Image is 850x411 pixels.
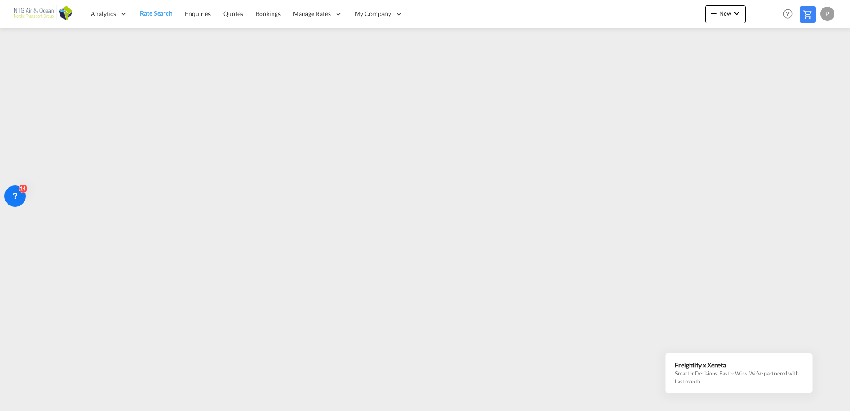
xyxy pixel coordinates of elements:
[709,8,719,19] md-icon: icon-plus 400-fg
[820,7,834,21] div: P
[140,9,172,17] span: Rate Search
[293,9,331,18] span: Manage Rates
[13,4,73,24] img: af31b1c0b01f11ecbc353f8e72265e29.png
[705,5,746,23] button: icon-plus 400-fgNewicon-chevron-down
[223,10,243,17] span: Quotes
[709,10,742,17] span: New
[91,9,116,18] span: Analytics
[780,6,795,21] span: Help
[256,10,281,17] span: Bookings
[185,10,211,17] span: Enquiries
[731,8,742,19] md-icon: icon-chevron-down
[355,9,391,18] span: My Company
[780,6,800,22] div: Help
